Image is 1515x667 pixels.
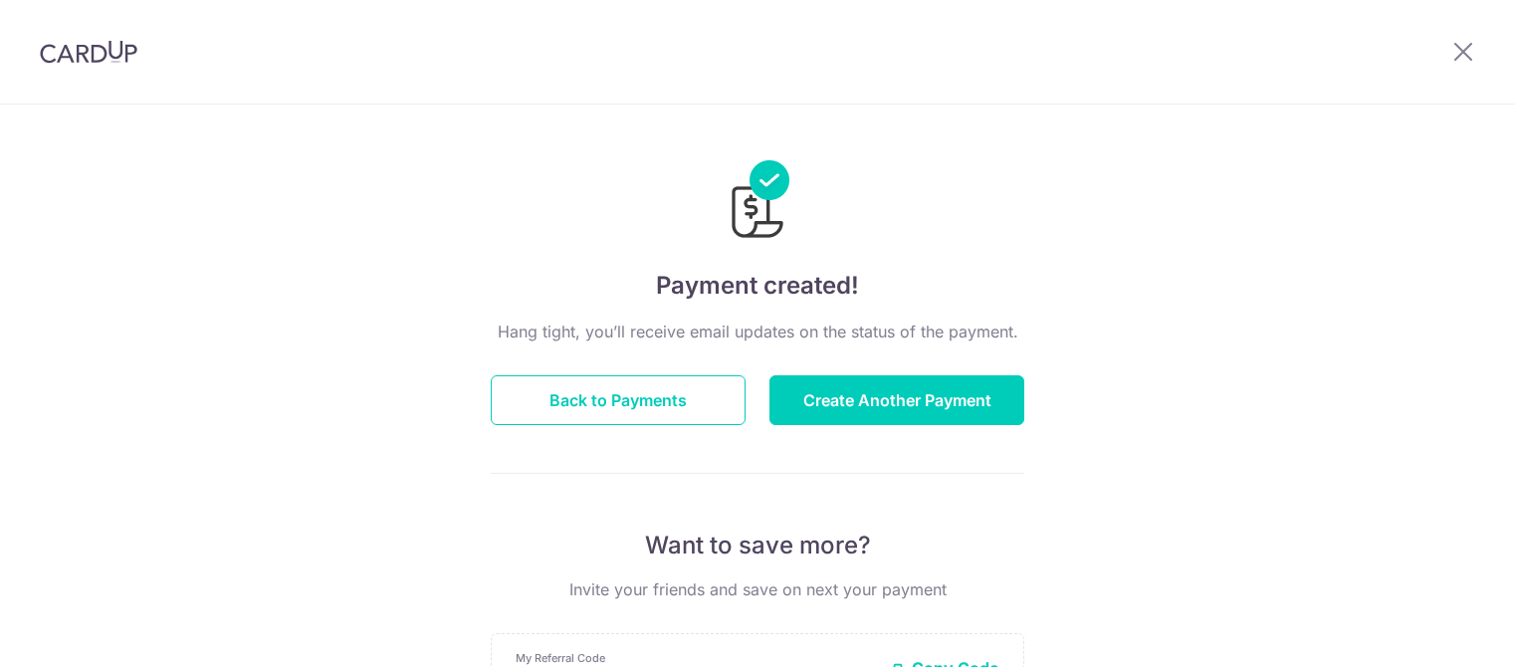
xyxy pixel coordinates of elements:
[491,530,1024,561] p: Want to save more?
[491,375,746,425] button: Back to Payments
[516,650,876,666] p: My Referral Code
[726,160,789,244] img: Payments
[769,375,1024,425] button: Create Another Payment
[491,320,1024,343] p: Hang tight, you’ll receive email updates on the status of the payment.
[491,268,1024,304] h4: Payment created!
[491,577,1024,601] p: Invite your friends and save on next your payment
[40,40,137,64] img: CardUp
